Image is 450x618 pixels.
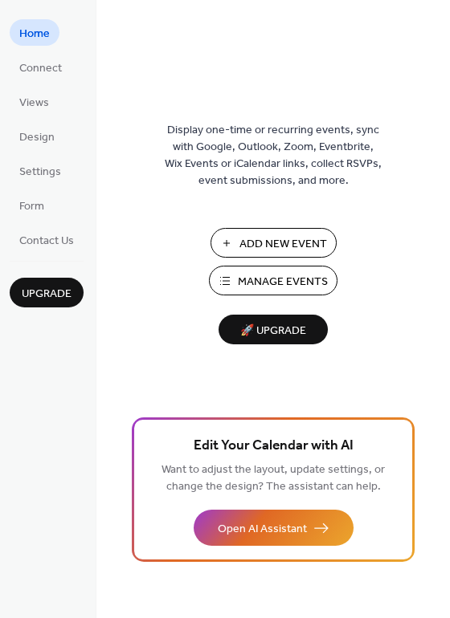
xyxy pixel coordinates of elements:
[165,122,382,189] span: Display one-time or recurring events, sync with Google, Outlook, Zoom, Eventbrite, Wix Events or ...
[22,286,72,303] span: Upgrade
[19,129,55,146] span: Design
[10,278,84,307] button: Upgrade
[194,510,354,546] button: Open AI Assistant
[19,164,61,181] span: Settings
[238,274,328,291] span: Manage Events
[10,19,59,46] a: Home
[19,60,62,77] span: Connect
[10,226,84,253] a: Contact Us
[218,521,307,538] span: Open AI Assistant
[10,123,64,149] a: Design
[194,435,354,457] span: Edit Your Calendar with AI
[19,198,44,215] span: Form
[10,54,72,80] a: Connect
[19,26,50,43] span: Home
[209,266,337,295] button: Manage Events
[10,192,54,218] a: Form
[19,95,49,112] span: Views
[10,157,71,184] a: Settings
[211,228,337,258] button: Add New Event
[228,320,318,342] span: 🚀 Upgrade
[162,459,385,498] span: Want to adjust the layout, update settings, or change the design? The assistant can help.
[219,315,328,344] button: 🚀 Upgrade
[239,236,327,253] span: Add New Event
[10,88,59,115] a: Views
[19,233,74,250] span: Contact Us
